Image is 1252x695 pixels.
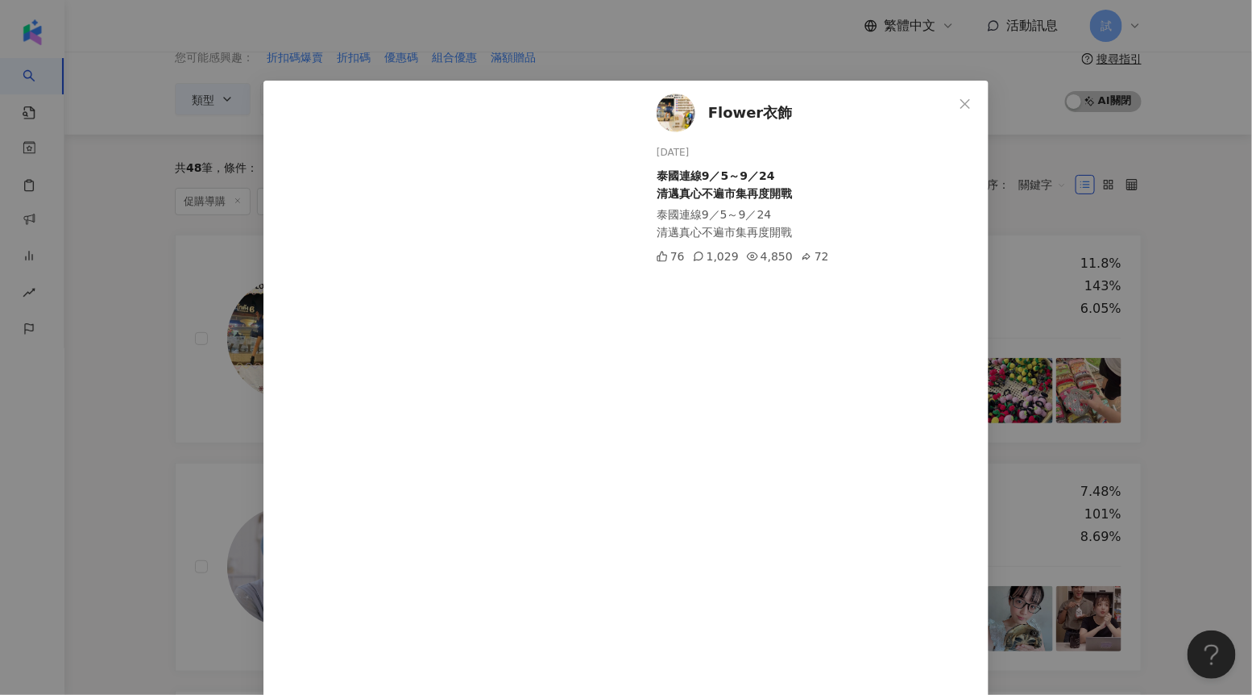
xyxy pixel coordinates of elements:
[959,98,972,110] span: close
[693,248,739,265] div: 1,029
[657,248,685,265] div: 76
[657,206,976,241] div: 泰國連線9／5～9／24 清邁真心不遍市集再度開戰
[657,94,953,132] a: KOL AvatarFlower衣飾
[747,248,793,265] div: 4,850
[949,88,981,120] button: Close
[657,167,976,202] div: 泰國連線9／5～9／24 清邁真心不遍市集再度開戰
[708,102,793,124] span: Flower衣飾
[657,94,695,132] img: KOL Avatar
[657,145,976,160] div: [DATE]
[801,248,829,265] div: 72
